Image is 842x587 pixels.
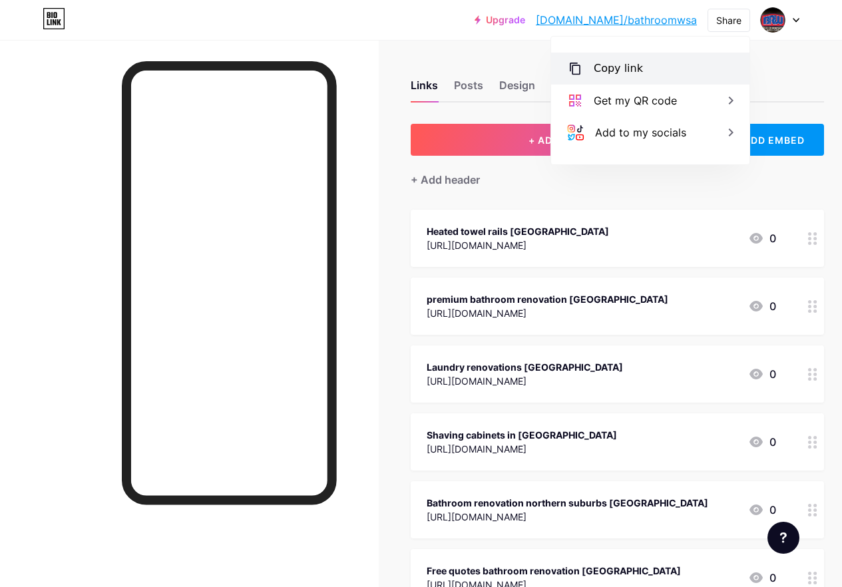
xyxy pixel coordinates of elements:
[748,502,776,518] div: 0
[427,510,708,524] div: [URL][DOMAIN_NAME]
[427,224,609,238] div: Heated towel rails [GEOGRAPHIC_DATA]
[748,366,776,382] div: 0
[594,93,677,108] div: Get my QR code
[411,172,480,188] div: + Add header
[454,77,483,101] div: Posts
[748,298,776,314] div: 0
[748,570,776,586] div: 0
[716,13,741,27] div: Share
[748,230,776,246] div: 0
[427,564,681,578] div: Free quotes bathroom renovation [GEOGRAPHIC_DATA]
[760,7,785,33] img: bathroomwsa
[411,77,438,101] div: Links
[427,292,668,306] div: premium bathroom renovation [GEOGRAPHIC_DATA]
[595,124,686,140] div: Add to my socials
[427,238,609,252] div: [URL][DOMAIN_NAME]
[528,134,586,146] span: + ADD LINK
[427,442,617,456] div: [URL][DOMAIN_NAME]
[427,374,623,388] div: [URL][DOMAIN_NAME]
[427,428,617,442] div: Shaving cabinets in [GEOGRAPHIC_DATA]
[748,434,776,450] div: 0
[427,306,668,320] div: [URL][DOMAIN_NAME]
[411,124,704,156] button: + ADD LINK
[475,15,525,25] a: Upgrade
[427,360,623,374] div: Laundry renovations [GEOGRAPHIC_DATA]
[536,12,697,28] a: [DOMAIN_NAME]/bathroomwsa
[714,124,824,156] div: + ADD EMBED
[594,61,643,77] div: Copy link
[499,77,535,101] div: Design
[427,496,708,510] div: Bathroom renovation northern suburbs [GEOGRAPHIC_DATA]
